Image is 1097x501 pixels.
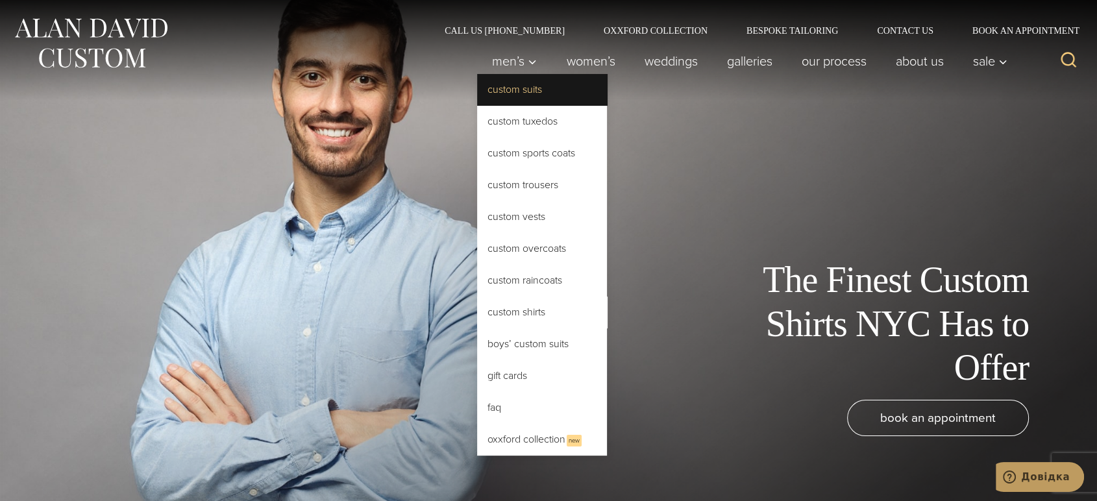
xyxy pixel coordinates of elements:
[13,14,169,72] img: Alan David Custom
[477,106,607,137] a: Custom Tuxedos
[477,328,607,360] a: Boys’ Custom Suits
[477,48,552,74] button: Child menu of Men’s
[847,400,1029,436] a: book an appointment
[880,408,996,427] span: book an appointment
[958,48,1015,74] button: Sale sub menu toggle
[477,360,607,391] a: Gift Cards
[425,26,1084,35] nav: Secondary Navigation
[996,462,1084,495] iframe: Відкрити віджет, в якому ви зможете звернутися до одного з наших агентів
[477,169,607,201] a: Custom Trousers
[425,26,584,35] a: Call Us [PHONE_NUMBER]
[857,26,953,35] a: Contact Us
[477,201,607,232] a: Custom Vests
[787,48,881,74] a: Our Process
[953,26,1084,35] a: Book an Appointment
[477,297,607,328] a: Custom Shirts
[881,48,958,74] a: About Us
[477,138,607,169] a: Custom Sports Coats
[584,26,727,35] a: Oxxford Collection
[712,48,787,74] a: Galleries
[567,435,582,446] span: New
[737,258,1029,389] h1: The Finest Custom Shirts NYC Has to Offer
[552,48,630,74] a: Women’s
[477,265,607,296] a: Custom Raincoats
[477,233,607,264] a: Custom Overcoats
[477,74,607,105] a: Custom Suits
[1053,45,1084,77] button: View Search Form
[727,26,857,35] a: Bespoke Tailoring
[477,48,1015,74] nav: Primary Navigation
[477,424,607,456] a: Oxxford CollectionNew
[630,48,712,74] a: weddings
[477,392,607,423] a: FAQ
